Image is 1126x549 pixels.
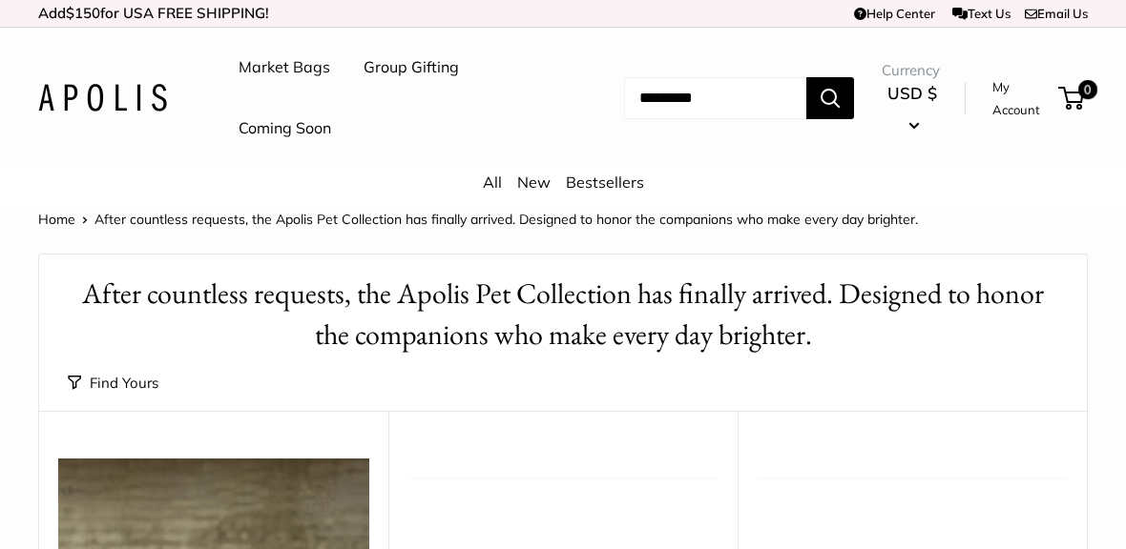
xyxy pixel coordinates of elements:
[882,78,943,139] button: USD $
[992,75,1052,122] a: My Account
[68,370,158,396] button: Find Yours
[38,84,167,112] img: Apolis
[483,173,502,192] a: All
[1025,6,1088,21] a: Email Us
[68,274,1058,356] h1: After countless requests, the Apolis Pet Collection has finally arrived. Designed to honor the co...
[94,211,918,228] span: After countless requests, the Apolis Pet Collection has finally arrived. Designed to honor the co...
[806,77,854,119] button: Search
[38,211,75,228] a: Home
[239,114,331,143] a: Coming Soon
[1078,80,1097,99] span: 0
[66,4,100,22] span: $150
[624,77,806,119] input: Search...
[517,173,551,192] a: New
[239,53,330,82] a: Market Bags
[566,173,644,192] a: Bestsellers
[1060,87,1084,110] a: 0
[887,83,937,103] span: USD $
[882,57,943,84] span: Currency
[952,6,1011,21] a: Text Us
[854,6,935,21] a: Help Center
[38,207,918,232] nav: Breadcrumb
[364,53,459,82] a: Group Gifting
